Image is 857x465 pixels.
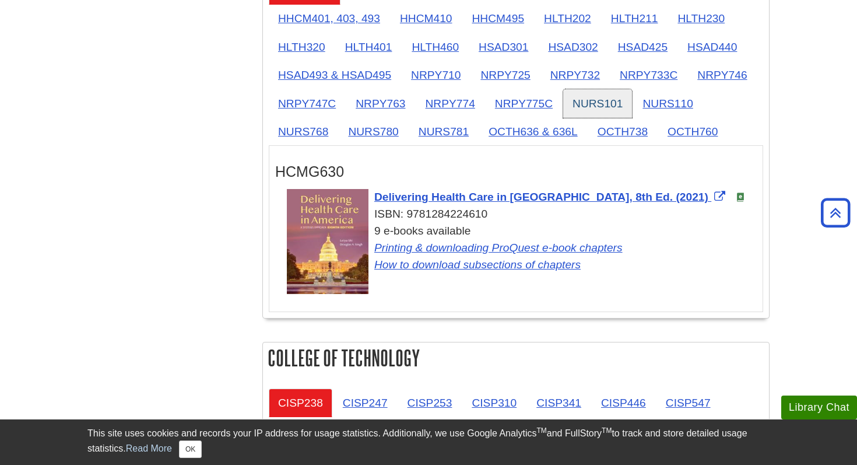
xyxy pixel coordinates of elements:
a: OCTH760 [658,117,727,146]
button: Library Chat [781,396,857,419]
a: OCTH636 & 636L [479,117,587,146]
a: CSCI325 [399,417,463,445]
button: Close [179,440,202,458]
a: CISP247 [333,389,397,417]
sup: TM [602,426,612,435]
a: HSAD301 [469,33,538,61]
div: This site uses cookies and records your IP address for usage statistics. Additionally, we use Goo... [87,426,770,458]
a: NURS110 [633,89,702,118]
a: HHCM495 [463,4,534,33]
a: Link opens in new window [374,191,728,203]
a: CSCI460 [659,417,723,445]
h2: College of Technology [263,342,769,373]
a: CSCI440 [529,417,593,445]
a: CISP446 [592,389,655,417]
a: NRPY732 [541,61,609,89]
a: CSCI335 [464,417,528,445]
a: HSAD302 [539,33,607,61]
h3: HCMG630 [275,163,757,180]
a: NRPY725 [471,61,539,89]
a: CISP547 [656,389,720,417]
span: Delivering Health Care in [GEOGRAPHIC_DATA], 8th Ed. (2021) [374,191,708,203]
a: HLTH401 [336,33,402,61]
a: HLTH211 [602,4,668,33]
a: NRPY774 [416,89,484,118]
a: CISP341 [527,389,591,417]
img: e-Book [736,193,745,202]
a: NRPY775C [486,89,562,118]
div: ISBN: 9781284224610 [287,206,757,223]
a: CISP238 [269,389,332,417]
a: NRPY733C [610,61,687,89]
a: NURS768 [269,117,338,146]
a: HHCM410 [391,4,462,33]
a: NRPY710 [402,61,470,89]
a: HSAD425 [609,33,677,61]
a: Read More [126,443,172,453]
a: HLTH202 [535,4,600,33]
a: HHCM401, 403, 493 [269,4,389,33]
a: Link opens in new window [374,242,623,254]
a: Link opens in new window [374,258,581,271]
a: OCTH738 [588,117,657,146]
a: NURS101 [563,89,632,118]
a: HLTH460 [402,33,468,61]
a: NRPY746 [688,61,756,89]
div: 9 e-books available [287,223,757,273]
a: NURS781 [409,117,478,146]
a: NRPY747C [269,89,345,118]
a: HSAD440 [678,33,746,61]
a: CSCI280 [333,417,398,445]
a: CSCI445 [594,417,658,445]
img: Cover Art [287,189,368,294]
a: CISP310 [462,389,526,417]
a: HLTH320 [269,33,335,61]
a: HSAD493 & HSAD495 [269,61,401,89]
a: HLTH230 [668,4,734,33]
a: Back to Top [817,205,854,221]
a: NRPY763 [346,89,415,118]
a: CISP553 [269,417,332,445]
a: NURS780 [339,117,408,146]
a: CISP253 [398,389,462,417]
sup: TM [536,426,546,435]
